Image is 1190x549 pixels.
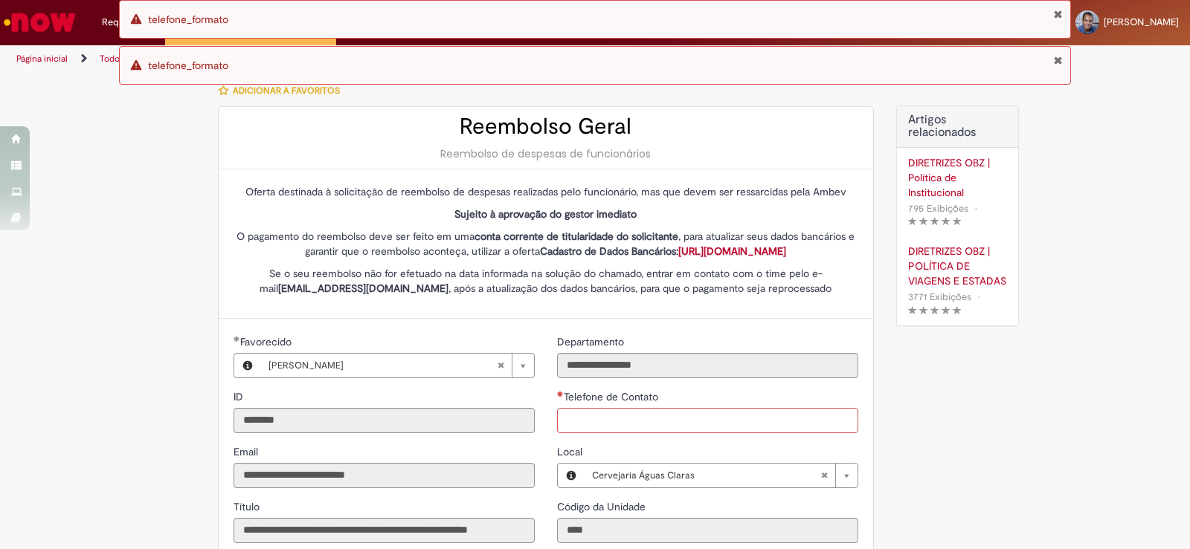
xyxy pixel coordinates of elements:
span: 3771 Exibições [908,290,971,303]
input: ID [234,408,535,433]
span: • [971,198,980,218]
a: Página inicial [16,53,68,65]
img: ServiceNow [1,7,78,37]
p: Oferta destinada à solicitação de reembolso de despesas realizadas pelo funcionário, mas que deve... [234,184,858,199]
span: telefone_formato [148,13,228,26]
p: Se o seu reembolso não for efetuado na data informada na solução do chamado, entrar em contato co... [234,266,858,296]
span: Necessários [557,391,564,397]
a: Cervejaria Águas ClarasLimpar campo Local [585,464,858,487]
span: Requisições [102,15,154,30]
span: Local [557,445,585,458]
strong: Cadastro de Dados Bancários: [540,244,786,258]
span: Obrigatório Preenchido [234,336,240,342]
span: Necessários - Favorecido [240,335,295,348]
label: Somente leitura - Título [234,499,263,514]
a: Todos os Catálogos [100,53,178,65]
h3: Artigos relacionados [908,114,1007,140]
input: Título [234,518,535,543]
span: Cervejaria Águas Claras [592,464,820,487]
strong: Sujeito à aprovação do gestor imediato [454,207,637,221]
span: [PERSON_NAME] [268,354,497,377]
abbr: Limpar campo Favorecido [489,354,512,377]
label: Somente leitura - Email [234,444,261,459]
input: Telefone de Contato [557,408,858,433]
span: • [974,287,983,307]
ul: Trilhas de página [11,45,782,73]
input: Código da Unidade [557,518,858,543]
input: Email [234,463,535,488]
button: Fechar Notificação [1053,8,1063,20]
button: Favorecido, Visualizar este registro Victor Moreno Almeida Correia [234,354,261,377]
span: Adicionar a Favoritos [233,85,340,97]
span: [PERSON_NAME] [1104,16,1179,28]
input: Departamento [557,353,858,378]
span: 795 Exibições [908,202,968,215]
button: Local, Visualizar este registro Cervejaria Águas Claras [558,464,585,487]
h2: Reembolso Geral [234,114,858,139]
p: O pagamento do reembolso deve ser feito em uma , para atualizar seus dados bancários e garantir q... [234,229,858,259]
label: Somente leitura - ID [234,389,246,404]
div: Reembolso de despesas de funcionários [234,146,858,161]
span: telefone_formato [148,59,228,72]
a: [URL][DOMAIN_NAME] [678,244,786,258]
label: Somente leitura - Departamento [557,334,627,349]
strong: [EMAIL_ADDRESS][DOMAIN_NAME] [278,282,448,295]
button: Fechar Notificação [1053,54,1063,66]
label: Somente leitura - Código da Unidade [557,499,649,514]
strong: conta corrente de titularidade do solicitante [475,230,678,243]
span: Telefone de Contato [564,390,661,403]
a: DIRETRIZES OBZ | POLÍTICA DE VIAGENS E ESTADAS [908,244,1007,288]
abbr: Limpar campo Local [813,464,835,487]
a: [PERSON_NAME]Limpar campo Favorecido [261,354,534,377]
a: DIRETRIZES OBZ | Política de Institucional [908,155,1007,200]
